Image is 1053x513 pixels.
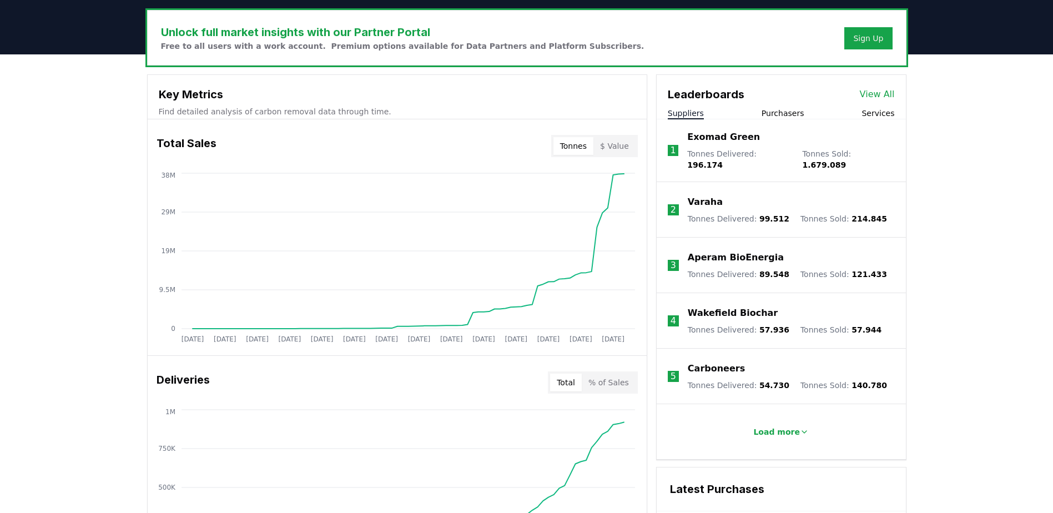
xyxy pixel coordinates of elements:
[759,214,789,223] span: 99.512
[688,251,784,264] a: Aperam BioEnergia
[800,213,887,224] p: Tonnes Sold :
[688,213,789,224] p: Tonnes Delivered :
[861,108,894,119] button: Services
[161,41,644,52] p: Free to all users with a work account. Premium options available for Data Partners and Platform S...
[472,335,495,343] tspan: [DATE]
[668,108,704,119] button: Suppliers
[744,421,818,443] button: Load more
[157,371,210,394] h3: Deliveries
[802,160,846,169] span: 1.679.089
[553,137,593,155] button: Tonnes
[407,335,430,343] tspan: [DATE]
[802,148,894,170] p: Tonnes Sold :
[570,335,592,343] tspan: [DATE]
[537,335,560,343] tspan: [DATE]
[688,195,723,209] a: Varaha
[165,408,175,416] tspan: 1M
[213,335,236,343] tspan: [DATE]
[505,335,527,343] tspan: [DATE]
[375,335,398,343] tspan: [DATE]
[159,286,175,294] tspan: 9.5M
[670,144,676,157] p: 1
[161,172,175,179] tspan: 38M
[800,269,887,280] p: Tonnes Sold :
[582,374,636,391] button: % of Sales
[161,24,644,41] h3: Unlock full market insights with our Partner Portal
[688,324,789,335] p: Tonnes Delivered :
[800,324,881,335] p: Tonnes Sold :
[278,335,301,343] tspan: [DATE]
[161,208,175,216] tspan: 29M
[343,335,366,343] tspan: [DATE]
[687,130,760,144] a: Exomad Green
[158,484,176,491] tspan: 500K
[668,86,744,103] h3: Leaderboards
[753,426,800,437] p: Load more
[853,33,883,44] a: Sign Up
[852,381,887,390] span: 140.780
[800,380,887,391] p: Tonnes Sold :
[246,335,269,343] tspan: [DATE]
[688,306,778,320] a: Wakefield Biochar
[440,335,462,343] tspan: [DATE]
[844,27,892,49] button: Sign Up
[687,160,723,169] span: 196.174
[159,86,636,103] h3: Key Metrics
[602,335,624,343] tspan: [DATE]
[688,380,789,391] p: Tonnes Delivered :
[310,335,333,343] tspan: [DATE]
[593,137,636,155] button: $ Value
[158,445,176,452] tspan: 750K
[852,214,887,223] span: 214.845
[687,148,791,170] p: Tonnes Delivered :
[688,362,745,375] a: Carboneers
[759,325,789,334] span: 57.936
[670,481,893,497] h3: Latest Purchases
[181,335,204,343] tspan: [DATE]
[852,325,881,334] span: 57.944
[671,370,676,383] p: 5
[860,88,895,101] a: View All
[759,381,789,390] span: 54.730
[171,325,175,333] tspan: 0
[759,270,789,279] span: 89.548
[671,314,676,328] p: 4
[550,374,582,391] button: Total
[671,203,676,217] p: 2
[671,259,676,272] p: 3
[852,270,887,279] span: 121.433
[157,135,216,157] h3: Total Sales
[762,108,804,119] button: Purchasers
[159,106,636,117] p: Find detailed analysis of carbon removal data through time.
[688,269,789,280] p: Tonnes Delivered :
[161,247,175,255] tspan: 19M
